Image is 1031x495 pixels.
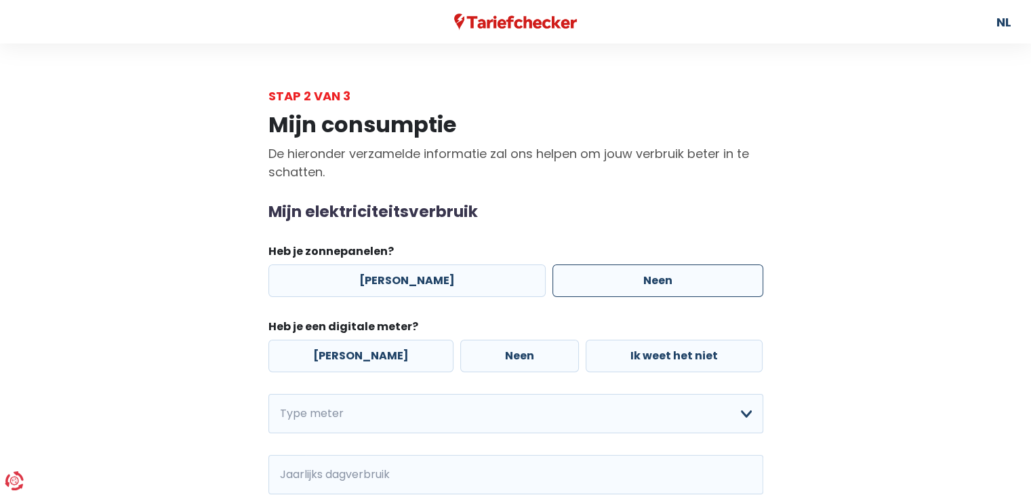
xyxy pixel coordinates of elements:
[268,455,306,494] span: kWh
[586,340,763,372] label: Ik weet het niet
[552,264,763,297] label: Neen
[460,340,579,372] label: Neen
[268,203,763,222] h2: Mijn elektriciteitsverbruik
[268,319,763,340] legend: Heb je een digitale meter?
[268,112,763,138] h1: Mijn consumptie
[268,264,546,297] label: [PERSON_NAME]
[268,144,763,181] p: De hieronder verzamelde informatie zal ons helpen om jouw verbruik beter in te schatten.
[268,87,763,105] div: Stap 2 van 3
[268,243,763,264] legend: Heb je zonnepanelen?
[268,340,453,372] label: [PERSON_NAME]
[454,14,578,31] img: Tariefchecker logo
